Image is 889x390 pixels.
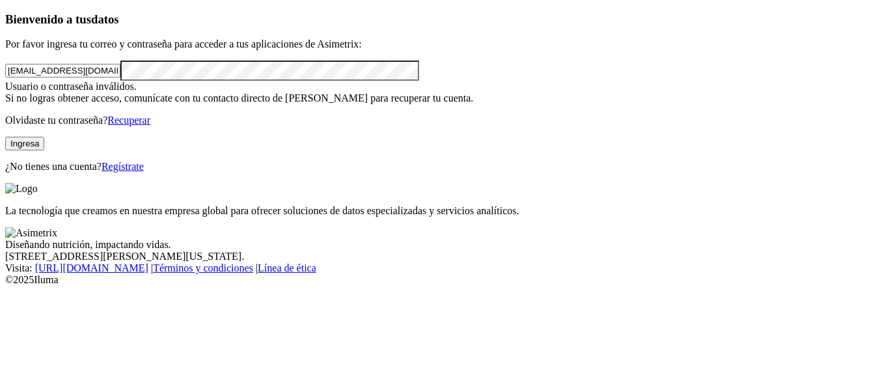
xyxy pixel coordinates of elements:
[5,137,44,150] button: Ingresa
[91,12,119,26] span: datos
[5,251,884,262] div: [STREET_ADDRESS][PERSON_NAME][US_STATE].
[5,64,120,77] input: Tu correo
[5,274,884,286] div: © 2025 Iluma
[5,227,57,239] img: Asimetrix
[153,262,253,273] a: Términos y condiciones
[5,12,884,27] h3: Bienvenido a tus
[35,262,148,273] a: [URL][DOMAIN_NAME]
[107,115,150,126] a: Recuperar
[5,239,884,251] div: Diseñando nutrición, impactando vidas.
[258,262,316,273] a: Línea de ética
[102,161,144,172] a: Regístrate
[5,262,884,274] div: Visita : | |
[5,115,884,126] p: Olvidaste tu contraseña?
[5,161,884,173] p: ¿No tienes una cuenta?
[5,81,884,104] div: Usuario o contraseña inválidos. Si no logras obtener acceso, comunícate con tu contacto directo d...
[5,183,38,195] img: Logo
[5,38,884,50] p: Por favor ingresa tu correo y contraseña para acceder a tus aplicaciones de Asimetrix:
[5,205,884,217] p: La tecnología que creamos en nuestra empresa global para ofrecer soluciones de datos especializad...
